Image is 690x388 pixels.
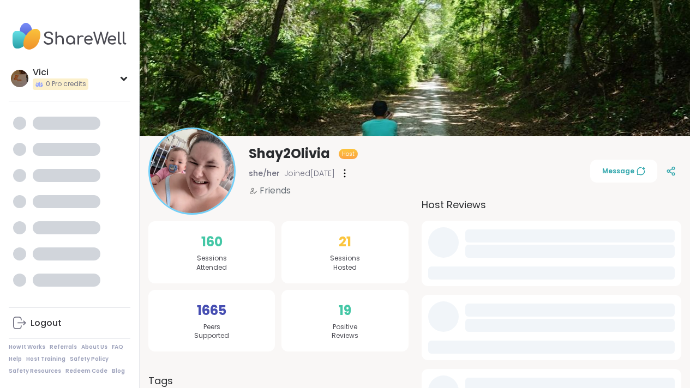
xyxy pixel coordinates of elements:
img: ShareWell Nav Logo [9,17,130,56]
a: Referrals [50,343,77,351]
a: Redeem Code [65,367,107,375]
span: Friends [260,184,291,197]
span: she/her [249,168,280,179]
a: Host Training [26,355,65,363]
span: Shay2Olivia [249,145,330,162]
a: About Us [81,343,107,351]
a: Safety Resources [9,367,61,375]
div: Vici [33,66,88,78]
a: Safety Policy [70,355,109,363]
span: 160 [201,232,223,252]
div: Logout [31,317,62,329]
a: Blog [112,367,125,375]
h3: Tags [148,373,173,388]
img: Vici [11,70,28,87]
img: Shay2Olivia [150,129,234,213]
span: Host [342,150,355,158]
span: 21 [339,232,351,252]
a: Logout [9,310,130,336]
span: Message [602,166,645,176]
a: How It Works [9,343,45,351]
span: 1665 [197,301,226,320]
span: 19 [339,301,351,320]
span: 0 Pro credits [46,80,86,89]
span: Positive Reviews [332,323,358,341]
a: Help [9,355,22,363]
span: Sessions Hosted [330,254,360,272]
span: Sessions Attended [196,254,227,272]
button: Message [590,160,657,183]
a: FAQ [112,343,123,351]
span: Peers Supported [194,323,229,341]
span: Joined [DATE] [284,168,335,179]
